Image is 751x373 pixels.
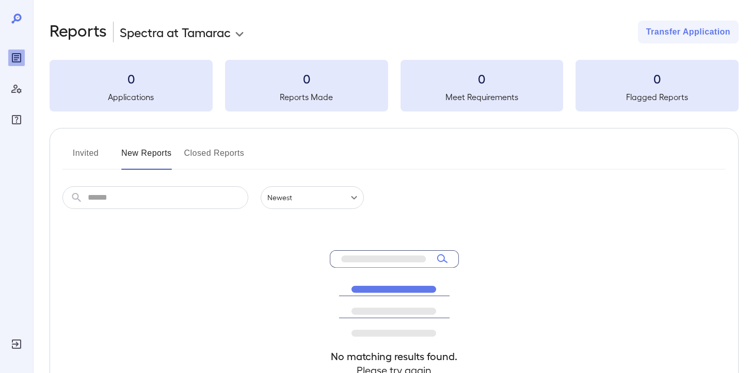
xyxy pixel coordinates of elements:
[184,145,245,170] button: Closed Reports
[576,70,739,87] h3: 0
[120,24,231,40] p: Spectra at Tamarac
[50,91,213,103] h5: Applications
[638,21,739,43] button: Transfer Application
[50,21,107,43] h2: Reports
[401,70,564,87] h3: 0
[225,91,388,103] h5: Reports Made
[8,50,25,66] div: Reports
[50,70,213,87] h3: 0
[8,80,25,97] div: Manage Users
[8,336,25,352] div: Log Out
[576,91,739,103] h5: Flagged Reports
[50,60,739,111] summary: 0Applications0Reports Made0Meet Requirements0Flagged Reports
[8,111,25,128] div: FAQ
[121,145,172,170] button: New Reports
[261,186,364,209] div: Newest
[62,145,109,170] button: Invited
[225,70,388,87] h3: 0
[330,349,459,363] h4: No matching results found.
[401,91,564,103] h5: Meet Requirements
